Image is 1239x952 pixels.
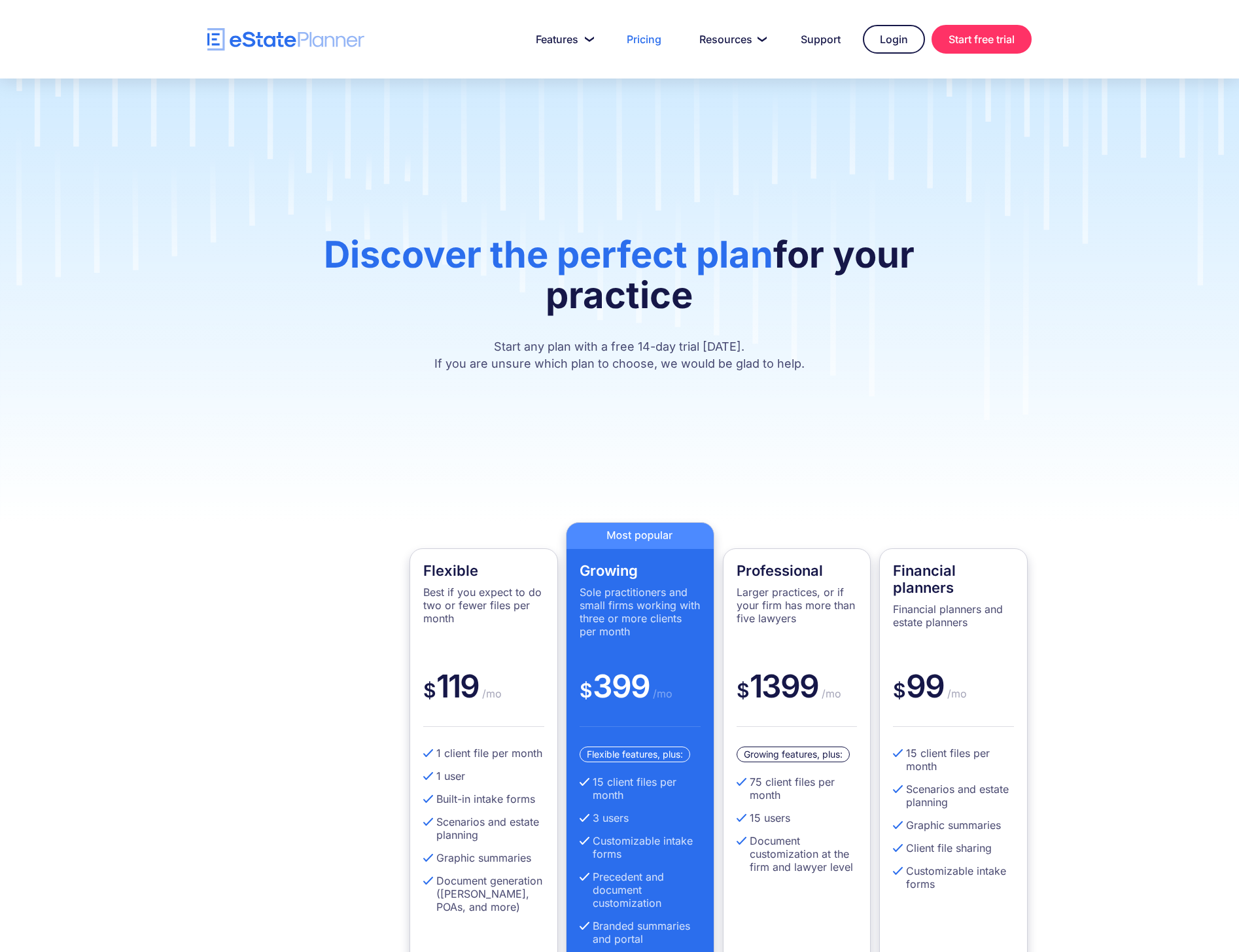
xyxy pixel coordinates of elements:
[580,679,593,702] span: $
[863,25,925,54] a: Login
[893,864,1014,890] li: Customizable intake forms
[893,603,1014,629] p: Financial planners and estate planners
[479,687,502,700] span: /mo
[737,667,858,727] div: 1399
[268,338,971,372] p: Start any plan with a free 14-day trial [DATE]. If you are unsure which plan to choose, we would ...
[423,792,544,805] li: Built-in intake forms
[818,687,841,700] span: /mo
[268,234,971,328] h1: for your practice
[520,26,604,52] a: Features
[580,667,701,727] div: 399
[324,232,773,277] span: Discover the perfect plan
[650,687,672,700] span: /mo
[580,834,701,860] li: Customizable intake forms
[423,747,544,760] li: 1 client file per month
[737,747,850,762] div: Growing features, plus:
[737,775,858,802] li: 75 client files per month
[580,747,690,762] div: Flexible features, plus:
[737,562,858,579] h4: Professional
[893,819,1014,832] li: Graphic summaries
[423,667,544,727] div: 119
[893,841,1014,855] li: Client file sharing
[737,811,858,824] li: 15 users
[893,667,1014,727] div: 99
[580,919,701,945] li: Branded summaries and portal
[893,747,1014,773] li: 15 client files per month
[684,26,778,52] a: Resources
[580,870,701,909] li: Precedent and document customization
[785,26,856,52] a: Support
[423,586,544,625] p: Best if you expect to do two or fewer files per month
[423,874,544,913] li: Document generation ([PERSON_NAME], POAs, and more)
[423,562,544,579] h4: Flexible
[893,783,1014,809] li: Scenarios and estate planning
[944,687,967,700] span: /mo
[580,562,701,579] h4: Growing
[423,769,544,783] li: 1 user
[423,815,544,841] li: Scenarios and estate planning
[737,834,858,873] li: Document customization at the firm and lawyer level
[580,811,701,824] li: 3 users
[423,851,544,864] li: Graphic summaries
[932,25,1032,54] a: Start free trial
[580,775,701,802] li: 15 client files per month
[207,28,364,51] a: home
[737,679,750,702] span: $
[737,586,858,625] p: Larger practices, or if your firm has more than five lawyers
[893,562,1014,596] h4: Financial planners
[893,679,906,702] span: $
[580,586,701,638] p: Sole practitioners and small firms working with three or more clients per month
[611,26,677,52] a: Pricing
[423,679,436,702] span: $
